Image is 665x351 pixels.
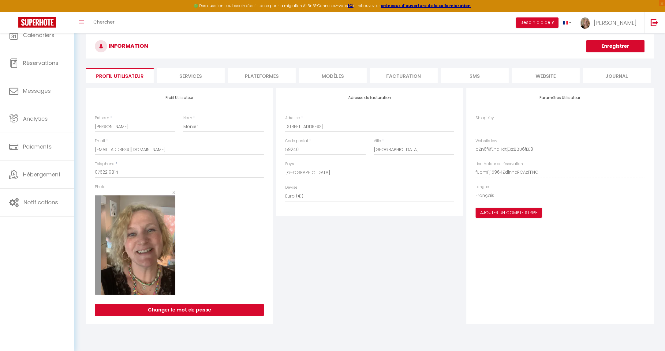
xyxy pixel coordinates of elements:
button: Enregistrer [586,40,644,52]
h4: Paramètres Utilisateur [476,96,644,100]
span: Notifications [24,198,58,206]
button: Close [172,190,175,195]
button: Ouvrir le widget de chat LiveChat [5,2,23,21]
label: Devise [285,185,297,191]
span: Hébergement [23,171,61,178]
li: website [512,68,580,83]
label: Lien Moteur de réservation [476,161,523,167]
a: ICI [348,3,353,8]
span: Chercher [93,19,114,25]
img: 17230561232035.png [95,195,175,295]
h4: Adresse de facturation [285,96,454,100]
label: Adresse [285,115,300,121]
label: Langue [476,184,489,190]
a: Chercher [89,12,119,33]
label: Nom [183,115,192,121]
li: MODÈLES [299,68,367,83]
label: Email [95,138,105,144]
span: Calendriers [23,31,54,39]
label: Photo [95,184,106,190]
label: Code postal [285,138,308,144]
li: Plateformes [228,68,296,83]
span: × [172,189,175,196]
li: SMS [441,68,509,83]
span: Paiements [23,143,52,150]
label: Website key [476,138,497,144]
label: SH apiKey [476,115,494,121]
label: Téléphone [95,161,114,167]
li: Profil Utilisateur [86,68,154,83]
label: Prénom [95,115,109,121]
li: Services [157,68,225,83]
li: Facturation [370,68,438,83]
span: [PERSON_NAME] [594,19,637,27]
img: logout [651,19,658,26]
button: Changer le mot de passe [95,304,264,316]
a: ... [PERSON_NAME] [576,12,644,33]
span: Messages [23,87,51,95]
h3: INFORMATION [86,34,654,58]
span: Analytics [23,115,48,123]
span: Réservations [23,59,58,67]
img: ... [581,17,590,29]
img: Super Booking [18,17,56,28]
a: créneaux d'ouverture de la salle migration [381,3,471,8]
button: Ajouter un compte Stripe [476,208,542,218]
li: Journal [583,68,651,83]
button: Besoin d'aide ? [516,17,559,28]
label: Pays [285,161,294,167]
label: Ville [374,138,381,144]
h4: Profil Utilisateur [95,96,264,100]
